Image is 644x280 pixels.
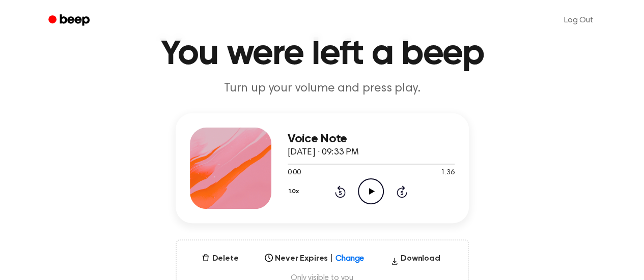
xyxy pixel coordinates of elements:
a: Beep [41,11,99,30]
a: Log Out [554,8,603,33]
button: Download [386,253,444,269]
button: 1.0x [288,183,303,200]
button: Delete [198,253,242,265]
p: Turn up your volume and press play. [127,80,518,97]
h3: Voice Note [288,132,455,146]
span: 0:00 [288,168,301,178]
h1: You were left a beep [62,36,583,72]
span: 1:36 [441,168,454,178]
span: [DATE] · 09:33 PM [288,148,359,157]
